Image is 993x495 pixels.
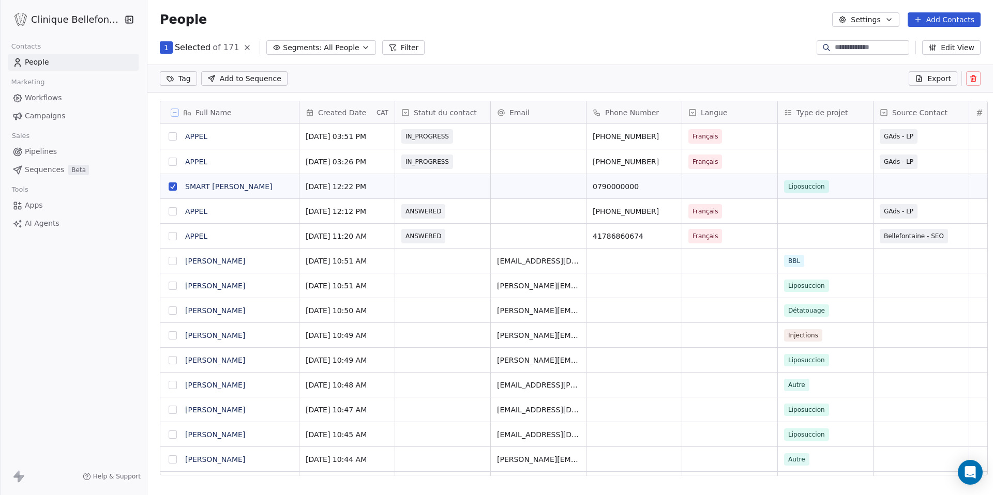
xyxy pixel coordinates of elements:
span: Français [693,206,718,216]
span: ANSWERED [405,231,441,241]
div: Created DateCAT [299,101,395,123]
span: Sequences [25,164,64,175]
span: Clinique Bellefontaine [31,13,121,26]
div: Langue [682,101,777,123]
a: AI Agents [8,215,139,232]
div: Phone Number [586,101,682,123]
span: Tag [178,73,191,84]
span: Langue [701,107,728,118]
button: Edit View [922,40,981,55]
span: [DATE] 03:26 PM [306,157,388,167]
div: Source Contact [874,101,969,123]
a: Help & Support [83,472,141,481]
span: Liposuccion [784,180,829,193]
a: Apps [8,197,139,214]
img: Logo_Bellefontaine_Black.png [14,13,27,26]
a: Workflows [8,89,139,106]
span: Export [927,73,951,84]
span: 0790000000 [593,181,675,192]
button: Clinique Bellefontaine [12,11,116,28]
a: [PERSON_NAME] [185,356,245,364]
span: GAds - LP [884,206,913,216]
a: [PERSON_NAME] [185,430,245,439]
span: ANSWERED [405,206,441,216]
a: APPEL [185,232,207,240]
span: [PHONE_NUMBER] [593,157,675,167]
span: Add to Sequence [220,73,281,84]
span: [PERSON_NAME][EMAIL_ADDRESS][DOMAIN_NAME] [497,454,580,465]
span: Beta [68,165,89,175]
span: Détatouage [784,304,829,317]
a: APPEL [185,158,207,166]
span: Pipelines [25,146,57,157]
span: Autre [784,453,809,466]
span: [DATE] 10:48 AM [306,380,388,390]
button: Filter [382,40,425,55]
span: Help & Support [93,472,141,481]
span: CAT [377,109,388,117]
div: grid [160,124,299,476]
span: [PHONE_NUMBER] [593,206,675,216]
span: Tools [7,182,33,197]
span: [DATE] 10:49 AM [306,330,388,341]
button: Export [909,71,957,86]
span: Liposuccion [784,404,829,416]
span: GAds - LP [884,157,913,167]
span: Segments: [283,42,322,53]
span: [DATE] 10:51 AM [306,281,388,291]
a: [PERSON_NAME] [185,331,245,339]
span: Français [693,157,718,167]
a: SMART [PERSON_NAME] [185,182,273,191]
a: APPEL [185,132,207,141]
span: Liposuccion [784,354,829,366]
span: BBL [784,255,804,267]
button: Add to Sequence [201,71,288,86]
span: [DATE] 03:51 PM [306,131,388,142]
span: Statut du contact [414,107,477,118]
a: SequencesBeta [8,161,139,178]
span: [DATE] 10:50 AM [306,305,388,316]
div: Email [491,101,586,123]
span: IN_PROGRESS [405,131,449,142]
span: Liposuccion [784,280,829,292]
div: Open Intercom Messenger [958,460,983,485]
span: [DATE] 10:51 AM [306,256,388,266]
a: Pipelines [8,143,139,160]
button: Tag [160,71,197,86]
a: [PERSON_NAME] [185,406,245,414]
span: of 171 [213,41,239,54]
span: Full Name [195,107,232,118]
span: [DATE] 10:44 AM [306,454,388,465]
span: People [160,12,207,27]
span: Sales [7,128,34,144]
span: [EMAIL_ADDRESS][PERSON_NAME][DOMAIN_NAME] [497,380,580,390]
span: [EMAIL_ADDRESS][DOMAIN_NAME] [497,256,580,266]
span: Autre [784,379,809,391]
span: Français [693,131,718,142]
span: [DATE] 11:20 AM [306,231,388,241]
span: [EMAIL_ADDRESS][DOMAIN_NAME] [497,429,580,440]
span: 1 [164,42,169,53]
button: Add Contacts [908,12,981,27]
span: People [25,57,49,68]
a: APPEL [185,207,207,215]
div: Statut du contact [395,101,490,123]
span: [DATE] 10:47 AM [306,405,388,415]
span: [PERSON_NAME][EMAIL_ADDRESS][DOMAIN_NAME] [497,305,580,316]
span: Liposuccion [784,428,829,441]
span: [DATE] 10:49 AM [306,355,388,365]
span: Français [693,231,718,241]
span: Marketing [7,74,49,90]
span: Campaigns [25,111,65,121]
span: IN_PROGRESS [405,157,449,167]
span: AI Agents [25,218,59,229]
span: Injections [784,329,822,342]
span: Workflows [25,92,62,103]
span: Selected [175,41,210,54]
span: All People [324,42,359,53]
a: Campaigns [8,107,139,125]
a: [PERSON_NAME] [185,257,245,265]
span: [DATE] 10:45 AM [306,429,388,440]
span: Bellefontaine - SEO [884,231,944,241]
span: Contacts [7,39,46,54]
